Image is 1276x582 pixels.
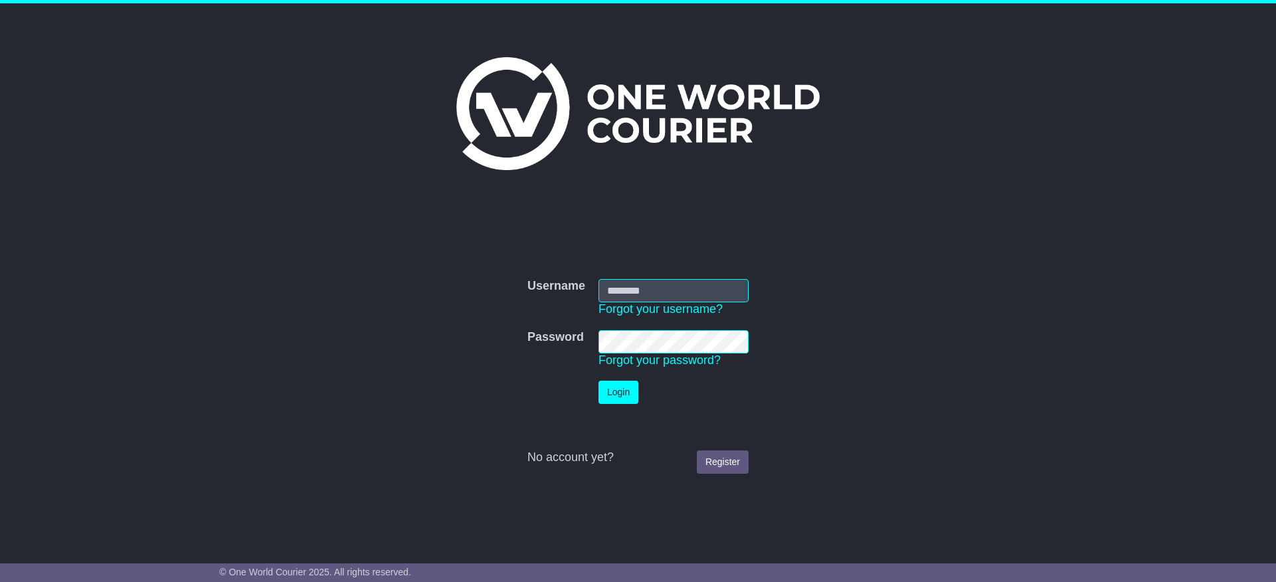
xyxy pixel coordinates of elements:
button: Login [598,381,638,404]
span: © One World Courier 2025. All rights reserved. [219,567,411,577]
a: Forgot your username? [598,302,723,316]
img: One World [456,57,819,170]
label: Password [527,330,584,345]
a: Register [697,450,749,474]
div: No account yet? [527,450,749,465]
a: Forgot your password? [598,353,721,367]
label: Username [527,279,585,294]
